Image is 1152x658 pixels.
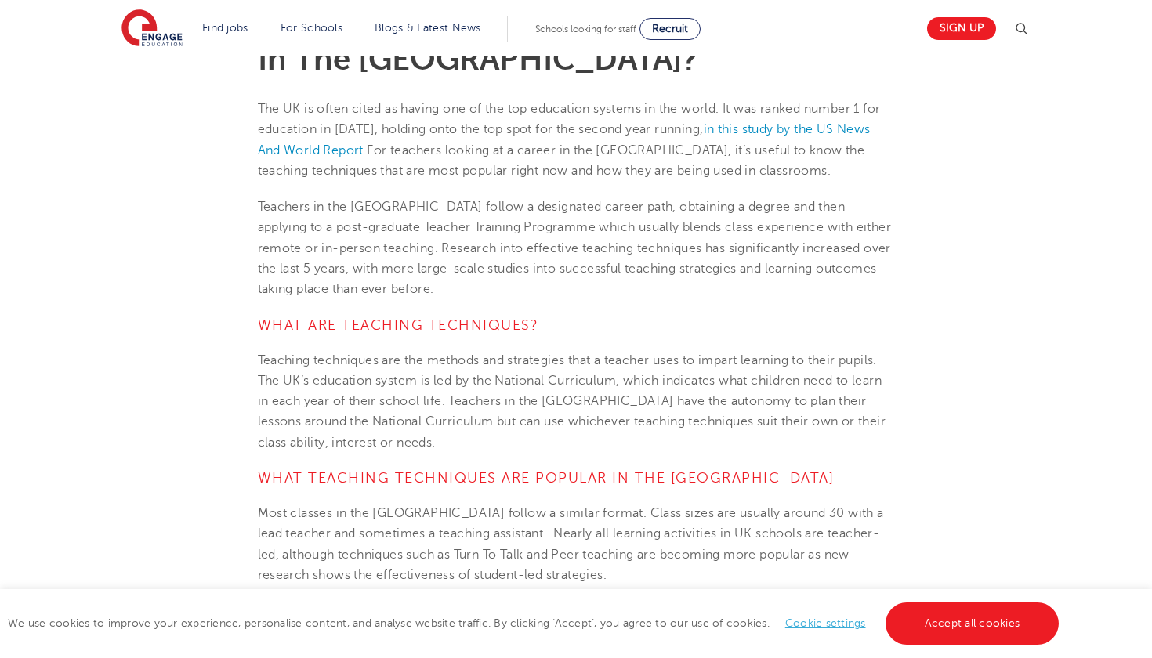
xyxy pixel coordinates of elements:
a: For Schools [281,22,342,34]
a: Recruit [639,18,701,40]
span: For teachers looking at a career in the [GEOGRAPHIC_DATA], it’s useful to know the teaching techn... [258,143,865,178]
h1: Teaching Techniques: How Do They Do It In The [GEOGRAPHIC_DATA]? [258,13,895,75]
span: What Are Teaching Techniques? [258,317,539,333]
a: Find jobs [202,22,248,34]
span: Teaching techniques are the methods and strategies that a teacher uses to impart learning to thei... [258,353,886,450]
span: Recruit [652,23,688,34]
a: Accept all cookies [886,602,1060,645]
a: Sign up [927,17,996,40]
span: Schools looking for staff [535,23,636,34]
a: in this study by the US News And World Report. [258,122,871,157]
a: Cookie settings [785,617,866,629]
span: The UK is often cited as having one of the top education systems in the world. It was ranked numb... [258,102,881,136]
span: What Teaching Techniques Are Popular In The [GEOGRAPHIC_DATA] [258,470,835,486]
span: We use cookies to improve your experience, personalise content, and analyse website traffic. By c... [8,617,1063,629]
img: Engage Education [121,9,183,49]
span: Most classes in the [GEOGRAPHIC_DATA] follow a similar format. Class sizes are usually around 30 ... [258,506,884,582]
a: Blogs & Latest News [375,22,481,34]
span: Teachers in the [GEOGRAPHIC_DATA] follow a designated career path, obtaining a degree and then ap... [258,200,892,296]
